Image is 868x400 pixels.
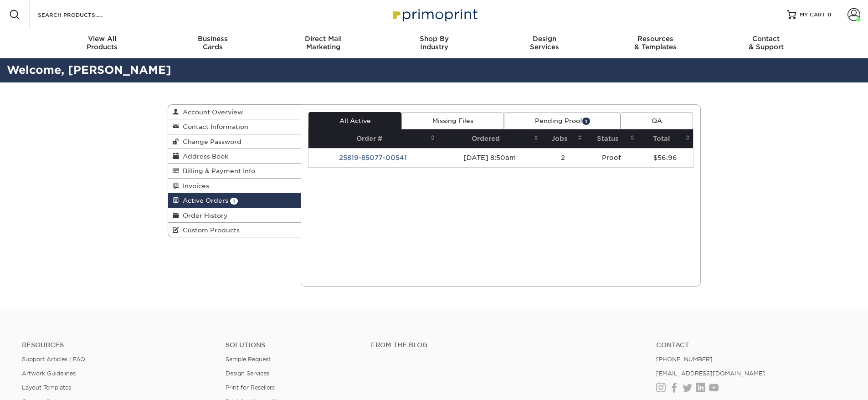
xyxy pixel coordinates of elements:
a: Account Overview [168,105,301,119]
a: Print for Resellers [226,384,275,391]
div: Marketing [268,35,379,51]
div: Services [489,35,600,51]
td: 25819-85077-00541 [308,148,438,167]
div: & Templates [600,35,711,51]
span: View All [47,35,158,43]
th: Order # [308,129,438,148]
a: All Active [308,112,401,129]
a: Change Password [168,134,301,149]
a: View AllProducts [47,29,158,58]
h4: From the Blog [371,341,632,349]
input: SEARCH PRODUCTS..... [37,9,126,20]
a: Invoices [168,179,301,193]
a: Layout Templates [22,384,71,391]
h4: Resources [22,341,212,349]
div: & Support [711,35,822,51]
div: Products [47,35,158,51]
span: Active Orders [179,197,228,204]
a: QA [621,112,693,129]
a: Artwork Guidelines [22,370,76,377]
a: Order History [168,208,301,223]
td: $56.96 [637,148,693,167]
div: Industry [379,35,489,51]
a: Pending Proof1 [504,112,621,129]
a: Address Book [168,149,301,164]
td: [DATE] 8:50am [438,148,541,167]
span: Invoices [179,182,209,190]
span: 1 [582,118,590,124]
span: Order History [179,212,228,219]
div: Cards [157,35,268,51]
span: Account Overview [179,108,243,116]
a: Direct MailMarketing [268,29,379,58]
span: MY CART [800,11,826,19]
span: Direct Mail [268,35,379,43]
a: Contact& Support [711,29,822,58]
a: Design Services [226,370,269,377]
span: 1 [230,198,238,205]
a: Contact [656,341,846,349]
h4: Solutions [226,341,357,349]
a: Missing Files [401,112,504,129]
span: Billing & Payment Info [179,167,255,174]
a: Support Articles | FAQ [22,356,85,363]
a: BusinessCards [157,29,268,58]
span: Business [157,35,268,43]
a: Resources& Templates [600,29,711,58]
span: Contact Information [179,123,248,130]
a: Sample Request [226,356,271,363]
th: Status [585,129,638,148]
span: Address Book [179,153,228,160]
span: Shop By [379,35,489,43]
span: Custom Products [179,226,240,234]
th: Total [637,129,693,148]
a: Shop ByIndustry [379,29,489,58]
span: Design [489,35,600,43]
th: Jobs [541,129,585,148]
a: [EMAIL_ADDRESS][DOMAIN_NAME] [656,370,765,377]
img: Primoprint [389,5,480,24]
a: Custom Products [168,223,301,237]
td: 2 [541,148,585,167]
a: Active Orders 1 [168,193,301,208]
a: [PHONE_NUMBER] [656,356,713,363]
th: Ordered [438,129,541,148]
a: Contact Information [168,119,301,134]
span: Change Password [179,138,241,145]
span: Resources [600,35,711,43]
a: DesignServices [489,29,600,58]
td: Proof [585,148,638,167]
a: Billing & Payment Info [168,164,301,178]
span: 0 [827,11,832,18]
span: Contact [711,35,822,43]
